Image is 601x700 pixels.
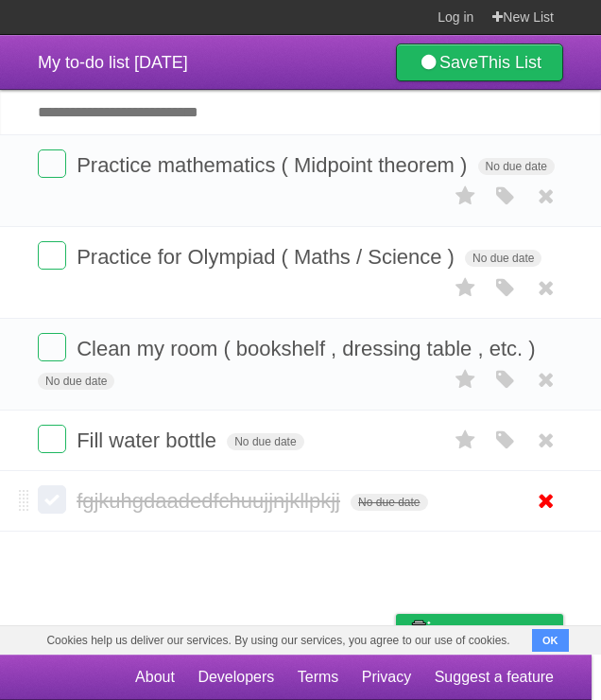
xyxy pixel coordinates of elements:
[38,149,66,178] label: Done
[351,494,427,511] span: No due date
[77,153,472,177] span: Practice mathematics ( Midpoint theorem )
[135,659,175,695] a: About
[227,433,303,450] span: No due date
[396,614,563,649] a: Buy me a coffee
[448,425,484,456] label: Star task
[362,659,411,695] a: Privacy
[38,241,66,270] label: Done
[77,245,459,269] span: Practice for Olympiad ( Maths / Science )
[448,181,484,212] label: Star task
[478,53,541,72] b: This List
[436,615,554,648] span: Buy me a coffee
[77,489,345,513] span: fgjkuhgdaadedfchuujjnjkllpkjj
[27,626,528,655] span: Cookies help us deliver our services. By using our services, you agree to our use of cookies.
[448,364,484,395] label: Star task
[298,659,339,695] a: Terms
[396,44,563,81] a: SaveThis List
[532,629,569,652] button: OK
[465,250,541,267] span: No due date
[38,333,66,361] label: Done
[38,485,66,514] label: Done
[448,272,484,304] label: Star task
[38,53,188,72] span: My to-do list [DATE]
[478,158,555,175] span: No due date
[38,425,66,453] label: Done
[405,615,431,647] img: Buy me a coffee
[197,659,274,695] a: Developers
[77,429,221,452] span: Fill water bottle
[435,659,554,695] a: Suggest a feature
[77,337,540,360] span: Clean my room ( bookshelf , dressing table , etc. )
[38,373,114,390] span: No due date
